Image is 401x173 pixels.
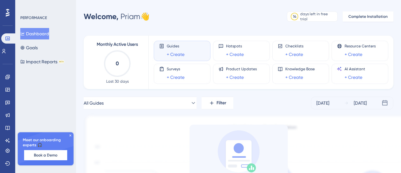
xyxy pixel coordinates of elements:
[59,60,64,63] div: BETA
[345,44,376,49] span: Resource Centers
[20,28,49,39] button: Dashboard
[293,14,296,19] div: 14
[345,73,362,81] a: + Create
[20,15,47,20] div: PERFORMANCE
[20,56,64,67] button: Impact ReportsBETA
[116,60,119,66] text: 0
[34,153,57,158] span: Book a Demo
[167,44,184,49] span: Guides
[167,73,184,81] a: + Create
[345,66,365,72] span: AI Assistant
[84,12,119,21] span: Welcome,
[167,66,184,72] span: Surveys
[285,66,315,72] span: Knowledge Base
[84,11,150,22] div: Priam 👋
[226,44,244,49] span: Hotspots
[106,79,129,84] span: Last 30 days
[202,97,233,109] button: Filter
[285,51,303,58] a: + Create
[354,99,367,107] div: [DATE]
[285,73,303,81] a: + Create
[217,99,226,107] span: Filter
[24,150,67,160] button: Book a Demo
[285,44,303,49] span: Checklists
[97,41,138,48] span: Monthly Active Users
[348,14,388,19] span: Complete Installation
[300,11,335,22] div: days left in free trial
[20,42,38,53] button: Goals
[226,51,244,58] a: + Create
[226,66,257,72] span: Product Updates
[84,97,197,109] button: All Guides
[226,73,244,81] a: + Create
[345,51,362,58] a: + Create
[316,99,329,107] div: [DATE]
[23,137,68,148] span: Meet our onboarding experts 🎧
[84,99,104,107] span: All Guides
[167,51,184,58] a: + Create
[343,11,393,22] button: Complete Installation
